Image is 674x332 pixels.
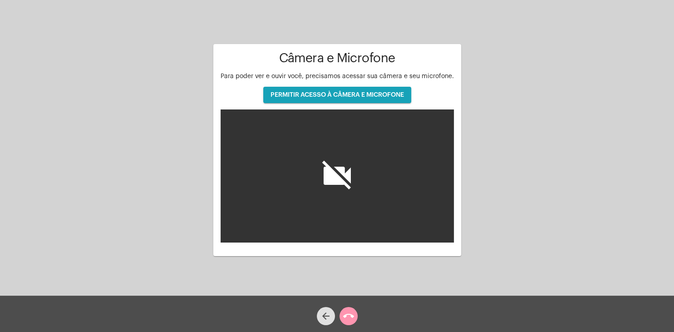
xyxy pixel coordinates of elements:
[271,92,404,98] span: PERMITIR ACESSO À CÂMERA E MICROFONE
[221,73,454,79] span: Para poder ver e ouvir você, precisamos acessar sua câmera e seu microfone.
[343,311,354,322] mat-icon: call_end
[221,51,454,65] h1: Câmera e Microfone
[320,311,331,322] mat-icon: arrow_back
[319,158,355,194] i: videocam_off
[263,87,411,103] button: PERMITIR ACESSO À CÂMERA E MICROFONE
